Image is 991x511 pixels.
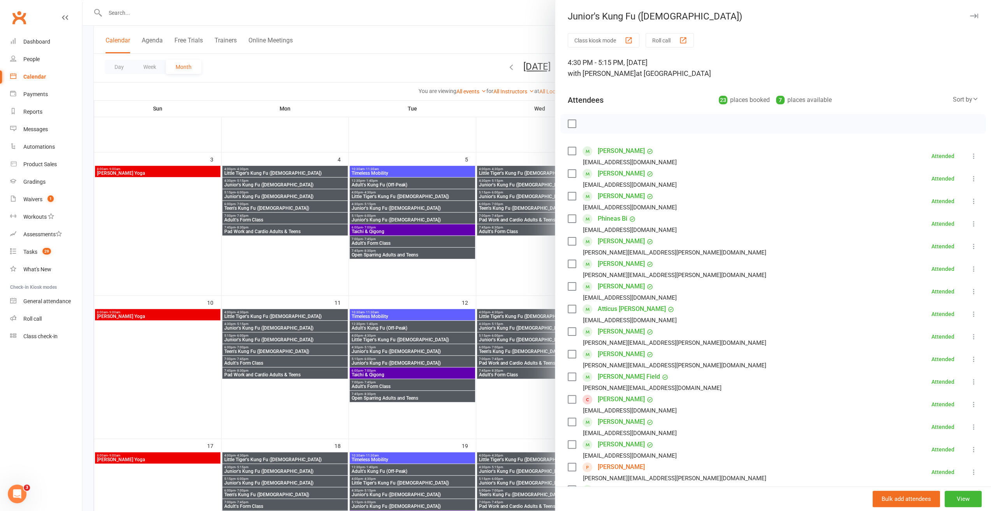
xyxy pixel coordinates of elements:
div: Product Sales [23,161,57,167]
div: Waivers [23,196,42,202]
div: Attended [931,402,954,407]
a: Gradings [10,173,82,191]
iframe: Intercom live chat [8,485,26,503]
button: Roll call [646,33,694,47]
span: with [PERSON_NAME] [568,69,636,77]
div: [PERSON_NAME][EMAIL_ADDRESS][PERSON_NAME][DOMAIN_NAME] [583,248,766,258]
div: [EMAIL_ADDRESS][DOMAIN_NAME] [583,202,677,212]
div: places booked [719,95,770,105]
a: [PERSON_NAME] [598,325,645,338]
div: Automations [23,144,55,150]
a: General attendance kiosk mode [10,293,82,310]
button: View [945,491,982,507]
a: [PERSON_NAME] [598,258,645,270]
div: 23 [719,96,727,104]
a: Atticus [PERSON_NAME] [598,303,666,315]
a: [PERSON_NAME] [598,438,645,451]
div: [EMAIL_ADDRESS][DOMAIN_NAME] [583,406,677,416]
span: 3 [24,485,30,491]
div: [EMAIL_ADDRESS][DOMAIN_NAME] [583,180,677,190]
a: [PERSON_NAME] [598,280,645,293]
div: [EMAIL_ADDRESS][DOMAIN_NAME] [583,225,677,235]
div: Attended [931,334,954,339]
a: [PERSON_NAME] [598,461,645,473]
div: Attended [931,153,954,159]
a: Clubworx [9,8,29,27]
button: Class kiosk mode [568,33,639,47]
a: Workouts [10,208,82,226]
div: Attended [931,198,954,204]
a: [PERSON_NAME] [598,416,645,428]
div: [PERSON_NAME][EMAIL_ADDRESS][PERSON_NAME][DOMAIN_NAME] [583,360,766,371]
div: 7 [776,96,785,104]
div: Attended [931,176,954,181]
div: [PERSON_NAME][EMAIL_ADDRESS][PERSON_NAME][DOMAIN_NAME] [583,270,766,280]
div: Dashboard [23,39,50,45]
div: Attended [931,356,954,362]
a: Payments [10,86,82,103]
a: Assessments [10,226,82,243]
div: Attended [931,379,954,385]
div: Calendar [23,74,46,80]
div: [EMAIL_ADDRESS][DOMAIN_NAME] [583,315,677,325]
div: places available [776,95,832,105]
div: Class check-in [23,333,58,339]
div: Attended [931,221,954,227]
a: Phineas Bi [598,212,627,225]
div: [EMAIL_ADDRESS][DOMAIN_NAME] [583,293,677,303]
div: Attendees [568,95,604,105]
a: Calendar [10,68,82,86]
div: [EMAIL_ADDRESS][DOMAIN_NAME] [583,451,677,461]
a: [PERSON_NAME] [598,145,645,157]
div: Tasks [23,249,37,255]
button: Bulk add attendees [873,491,940,507]
div: [PERSON_NAME][EMAIL_ADDRESS][PERSON_NAME][DOMAIN_NAME] [583,473,766,483]
div: Attended [931,447,954,452]
a: [PERSON_NAME] [598,235,645,248]
div: Attended [931,244,954,249]
div: Attended [931,266,954,272]
a: Product Sales [10,156,82,173]
div: 4:30 PM - 5:15 PM, [DATE] [568,57,979,79]
div: [PERSON_NAME][EMAIL_ADDRESS][DOMAIN_NAME] [583,383,722,393]
a: People [10,51,82,68]
div: What's New [23,266,51,272]
div: General attendance [23,298,71,304]
a: Automations [10,138,82,156]
a: What's New [10,261,82,278]
a: [PERSON_NAME] [598,393,645,406]
div: Attended [931,311,954,317]
a: [PERSON_NAME] [598,190,645,202]
span: 29 [42,248,51,255]
div: Payments [23,91,48,97]
a: [PERSON_NAME] [598,484,645,496]
div: Attended [931,289,954,294]
div: Roll call [23,316,42,322]
a: Roll call [10,310,82,328]
span: 1 [48,195,54,202]
div: Messages [23,126,48,132]
a: Messages [10,121,82,138]
div: Gradings [23,179,46,185]
div: People [23,56,40,62]
a: Waivers 1 [10,191,82,208]
div: [EMAIL_ADDRESS][DOMAIN_NAME] [583,428,677,438]
div: Assessments [23,231,62,237]
div: Reports [23,109,42,115]
div: [EMAIL_ADDRESS][DOMAIN_NAME] [583,157,677,167]
a: Dashboard [10,33,82,51]
div: Junior's Kung Fu ([DEMOGRAPHIC_DATA]) [555,11,991,22]
a: [PERSON_NAME] Field [598,371,660,383]
a: Class kiosk mode [10,328,82,345]
a: [PERSON_NAME] [598,167,645,180]
a: Tasks 29 [10,243,82,261]
a: Reports [10,103,82,121]
div: [PERSON_NAME][EMAIL_ADDRESS][PERSON_NAME][DOMAIN_NAME] [583,338,766,348]
div: Attended [931,469,954,475]
a: [PERSON_NAME] [598,348,645,360]
div: Workouts [23,214,47,220]
div: Sort by [953,95,979,105]
div: Attended [931,424,954,430]
span: at [GEOGRAPHIC_DATA] [636,69,711,77]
